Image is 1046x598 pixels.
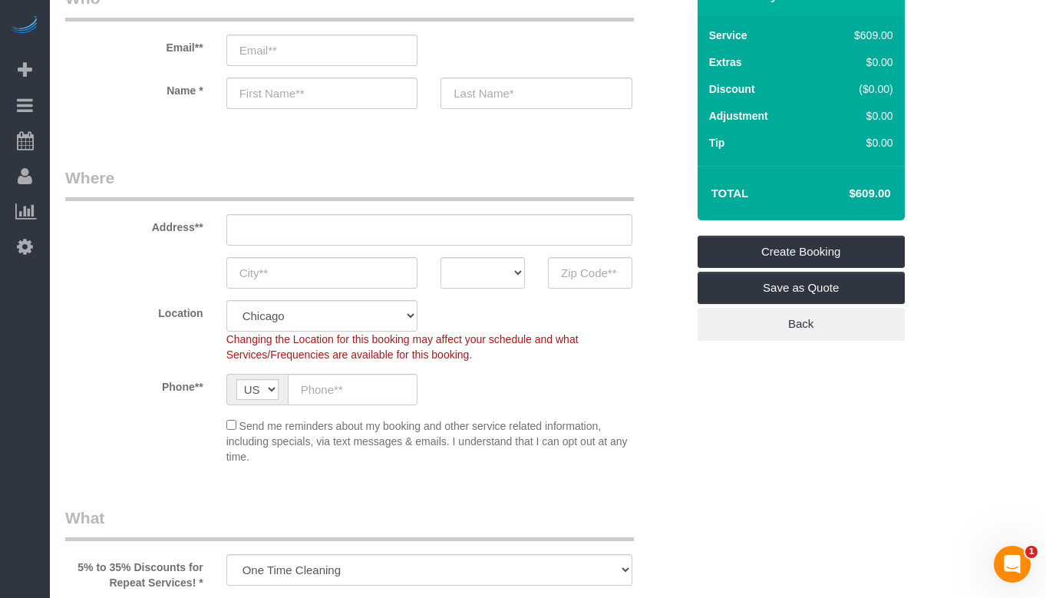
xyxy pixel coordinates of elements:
label: Name * [54,78,215,98]
div: $0.00 [822,55,893,70]
label: 5% to 35% Discounts for Repeat Services! * [54,554,215,590]
label: Location [54,300,215,321]
label: Extras [709,55,742,70]
label: Adjustment [709,108,768,124]
div: ($0.00) [822,81,893,97]
legend: What [65,507,634,541]
label: Service [709,28,747,43]
strong: Total [711,187,749,200]
span: Changing the Location for this booking may affect your schedule and what Services/Frequencies are... [226,333,579,361]
div: $0.00 [822,135,893,150]
label: Tip [709,135,725,150]
span: Send me reminders about my booking and other service related information, including specials, via... [226,420,628,463]
input: Last Name* [441,78,632,109]
input: First Name** [226,78,418,109]
a: Create Booking [698,236,905,268]
a: Back [698,308,905,340]
span: 1 [1025,546,1038,558]
h4: $609.00 [803,187,890,200]
legend: Where [65,167,634,201]
a: Save as Quote [698,272,905,304]
div: $0.00 [822,108,893,124]
img: Automaid Logo [9,15,40,37]
label: Discount [709,81,755,97]
iframe: Intercom live chat [994,546,1031,583]
input: Zip Code** [548,257,632,289]
div: $609.00 [822,28,893,43]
